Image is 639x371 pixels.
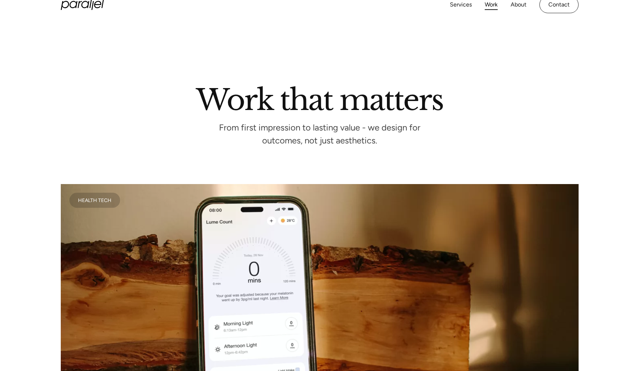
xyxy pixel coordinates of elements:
h2: Work that matters [115,86,525,110]
div: Health Tech [78,198,111,202]
p: From first impression to lasting value - we design for outcomes, not just aesthetics. [212,125,428,144]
